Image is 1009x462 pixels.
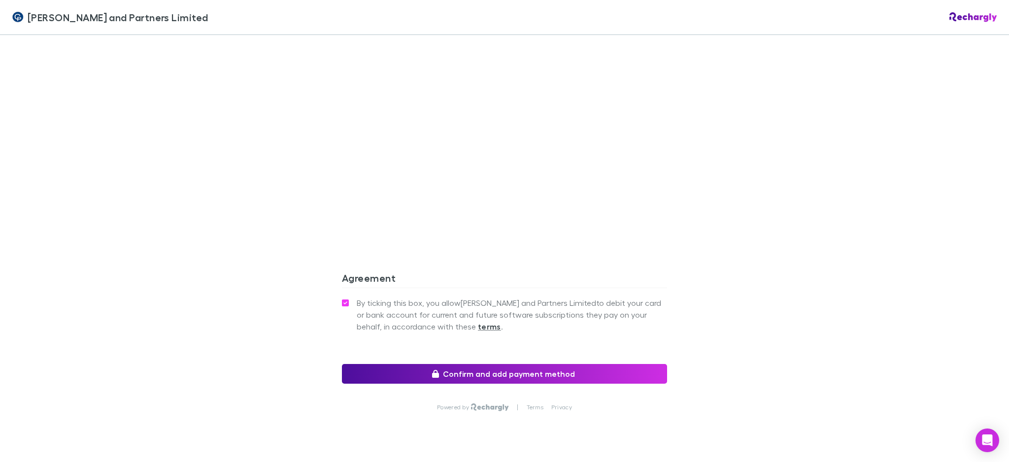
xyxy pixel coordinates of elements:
[949,12,997,22] img: Rechargly Logo
[471,403,509,411] img: Rechargly Logo
[551,403,572,411] a: Privacy
[12,11,24,23] img: Coates and Partners Limited's Logo
[28,10,208,25] span: [PERSON_NAME] and Partners Limited
[478,322,501,331] strong: terms
[357,297,667,332] span: By ticking this box, you allow [PERSON_NAME] and Partners Limited to debit your card or bank acco...
[342,364,667,384] button: Confirm and add payment method
[517,403,518,411] p: |
[527,403,543,411] a: Terms
[437,403,471,411] p: Powered by
[975,429,999,452] div: Open Intercom Messenger
[342,272,667,288] h3: Agreement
